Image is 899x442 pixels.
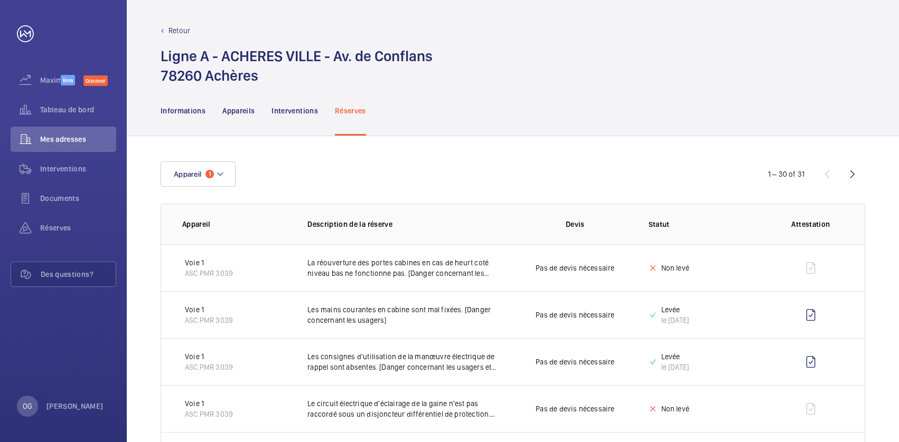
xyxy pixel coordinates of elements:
[161,46,433,85] h1: Ligne A - ACHERES VILLE - Av. de Conflans 78260 Achères
[185,398,233,409] p: Voie 1
[661,403,689,414] p: Non levé
[174,170,201,178] span: Appareil
[335,105,366,116] p: Réserves
[307,257,502,278] p: La réouverture des portes cabines en cas de heurt coté niveau bas ne fonctionne pas. [Danger conc...
[536,403,614,414] p: Pas de devis nécessaire
[185,257,233,268] p: Voie 1
[161,105,205,116] p: Informations
[41,269,116,280] span: Des questions?
[661,351,689,362] p: Levée
[23,401,32,411] p: OG
[40,134,116,145] span: Mes adresses
[566,219,585,229] p: Devis
[536,310,614,320] p: Pas de devis nécessaire
[778,219,844,229] p: Attestation
[768,169,804,179] div: 1 – 30 of 31
[40,193,116,204] span: Documents
[185,362,233,372] p: ASC.PMR 3039
[40,164,116,174] span: Interventions
[40,75,61,85] span: Maximize
[661,304,689,315] p: Levée
[205,170,214,178] span: 1
[307,351,502,372] p: Les consignes d'utilisation de la manœuvre électrique de rappel sont absentes. [Danger concernant...
[536,263,614,273] p: Pas de devis nécessaire
[40,223,116,233] span: Réserves
[222,105,255,116] p: Appareils
[185,315,233,325] p: ASC.PMR 3039
[40,104,116,115] span: Tableau de bord
[307,398,502,419] p: Le circuit électrique d'éclairage de la gaine n'est pas raccordé sous un disjoncteur différentiel...
[182,219,291,229] p: Appareil
[661,362,689,372] div: le [DATE]
[185,304,233,315] p: Voie 1
[185,409,233,419] p: ASC.PMR 3039
[83,75,108,86] span: Discover
[307,304,502,325] p: Les mains courantes en cabine sont mal fixées. [Danger concernant les usagers]
[271,105,318,116] p: Interventions
[168,25,190,36] p: Retour
[661,263,689,273] p: Non levé
[46,401,104,411] p: [PERSON_NAME]
[185,351,233,362] p: Voie 1
[649,219,761,229] p: Statut
[161,161,236,187] button: Appareil1
[307,219,502,229] p: Description de la réserve
[185,268,233,278] p: ASC.PMR 3039
[536,357,614,367] p: Pas de devis nécessaire
[61,75,75,85] span: Beta
[661,315,689,325] div: le [DATE]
